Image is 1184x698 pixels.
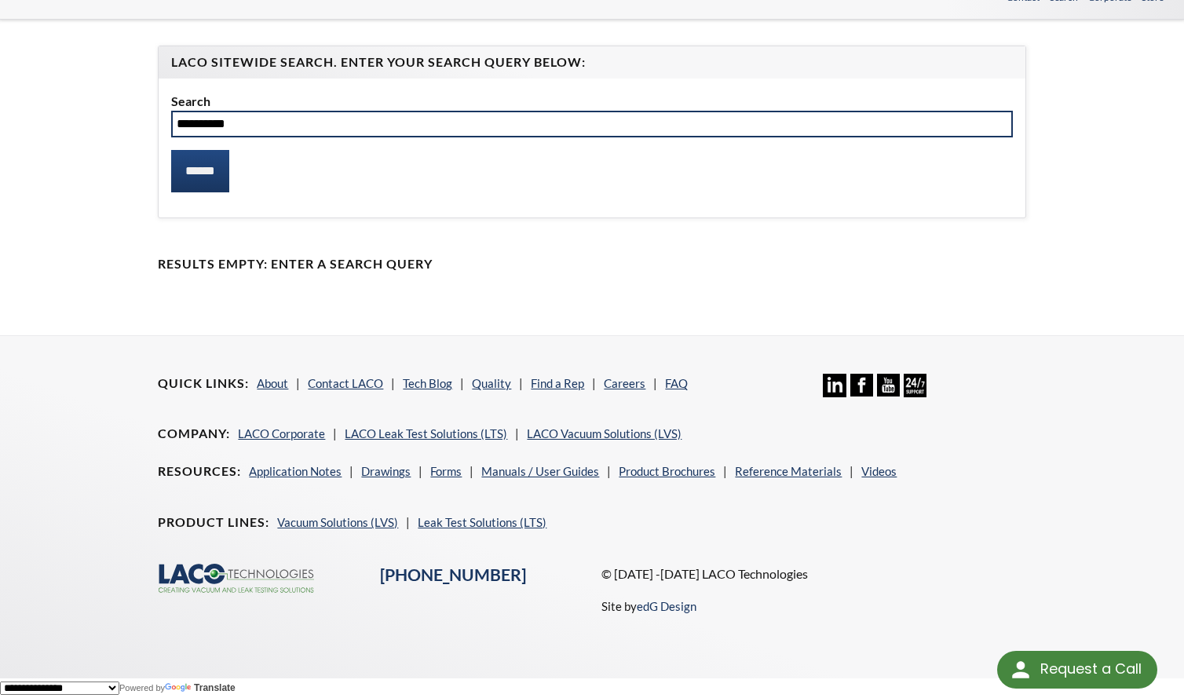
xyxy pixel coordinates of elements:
a: [PHONE_NUMBER] [380,565,526,585]
a: Tech Blog [403,376,452,390]
h4: Product Lines [158,514,269,531]
a: Contact LACO [308,376,383,390]
a: Careers [604,376,645,390]
h4: Company [158,426,230,442]
div: Request a Call [997,651,1157,689]
a: Application Notes [249,464,342,478]
div: Request a Call [1040,651,1142,687]
a: FAQ [665,376,688,390]
label: Search [171,91,1012,111]
p: Site by [601,597,696,616]
a: About [257,376,288,390]
a: Leak Test Solutions (LTS) [418,515,546,529]
a: Drawings [361,464,411,478]
img: Google Translate [165,683,194,693]
a: 24/7 Support [904,386,926,400]
p: © [DATE] -[DATE] LACO Technologies [601,564,1026,584]
a: LACO Vacuum Solutions (LVS) [527,426,682,440]
h4: Resources [158,463,241,480]
img: 24/7 Support Icon [904,374,926,397]
a: Quality [472,376,511,390]
a: Translate [165,682,236,693]
img: round button [1008,657,1033,682]
a: Forms [430,464,462,478]
a: Reference Materials [735,464,842,478]
a: Videos [861,464,897,478]
h4: Results Empty: Enter a Search Query [158,256,1025,272]
h4: LACO Sitewide Search. Enter your Search Query Below: [171,54,1012,71]
a: Find a Rep [531,376,584,390]
a: Product Brochures [619,464,715,478]
a: LACO Corporate [238,426,325,440]
a: edG Design [637,599,696,613]
a: Vacuum Solutions (LVS) [277,515,398,529]
a: LACO Leak Test Solutions (LTS) [345,426,507,440]
h4: Quick Links [158,375,249,392]
a: Manuals / User Guides [481,464,599,478]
